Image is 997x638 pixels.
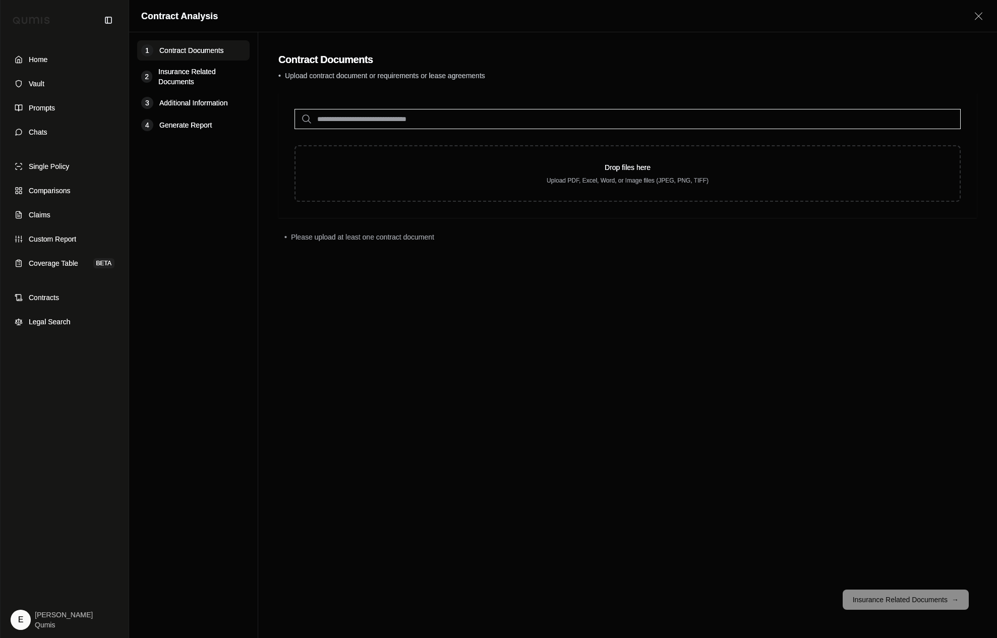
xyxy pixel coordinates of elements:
img: Qumis Logo [13,17,50,24]
a: Vault [7,73,123,95]
span: Coverage Table [29,258,78,268]
span: Generate Report [159,120,212,130]
span: • [284,232,287,242]
span: Single Policy [29,161,69,171]
span: Insurance Related Documents [158,67,246,87]
div: 3 [141,97,153,109]
span: BETA [93,258,114,268]
span: • [278,72,281,80]
h2: Contract Documents [278,52,977,67]
div: 4 [141,119,153,131]
a: Prompts [7,97,123,119]
a: Coverage TableBETA [7,252,123,274]
span: Please upload at least one contract document [291,232,434,242]
a: Contracts [7,286,123,309]
div: E [11,610,31,630]
a: Single Policy [7,155,123,178]
a: Home [7,48,123,71]
p: Upload PDF, Excel, Word, or Image files (JPEG, PNG, TIFF) [312,177,944,185]
a: Comparisons [7,180,123,202]
span: Prompts [29,103,55,113]
span: Contracts [29,293,59,303]
span: Contract Documents [159,45,224,55]
p: Drop files here [312,162,944,172]
span: Legal Search [29,317,71,327]
span: Comparisons [29,186,70,196]
a: Chats [7,121,123,143]
span: Additional Information [159,98,227,108]
span: Custom Report [29,234,76,244]
div: 2 [141,71,152,83]
button: Collapse sidebar [100,12,116,28]
span: Claims [29,210,50,220]
span: Vault [29,79,44,89]
div: 1 [141,44,153,56]
h1: Contract Analysis [141,9,218,23]
span: Upload contract document or requirements or lease agreements [285,72,485,80]
a: Legal Search [7,311,123,333]
span: [PERSON_NAME] [35,610,93,620]
span: Chats [29,127,47,137]
span: Home [29,54,47,65]
a: Custom Report [7,228,123,250]
span: Qumis [35,620,93,630]
a: Claims [7,204,123,226]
